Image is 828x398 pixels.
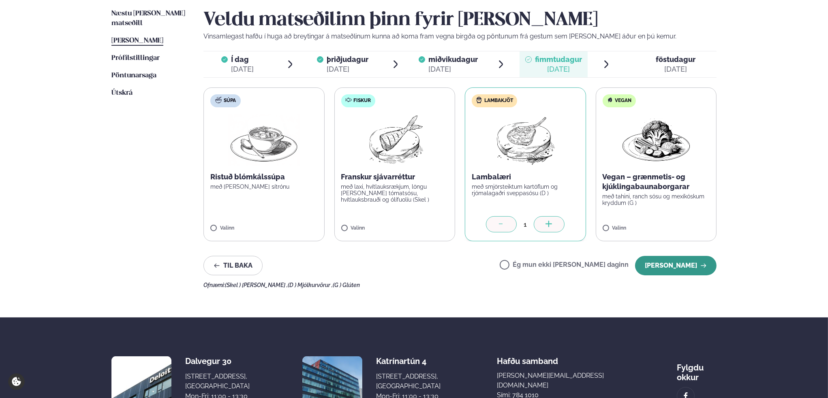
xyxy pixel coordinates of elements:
div: [DATE] [231,64,254,74]
span: fimmtudagur [535,55,582,64]
h2: Veldu matseðilinn þinn fyrir [PERSON_NAME] [203,9,717,32]
div: 1 [517,220,534,229]
img: Soup.png [228,114,300,166]
span: [PERSON_NAME] [111,37,163,44]
span: Í dag [231,55,254,64]
a: Næstu [PERSON_NAME] matseðill [111,9,187,28]
span: Súpa [224,98,236,104]
span: Fiskur [354,98,371,104]
img: Vegan.svg [607,97,613,103]
div: [DATE] [535,64,582,74]
span: þriðjudagur [327,55,368,64]
p: með [PERSON_NAME] sítrónu [210,183,318,190]
span: miðvikudagur [428,55,478,64]
div: [DATE] [656,64,695,74]
p: Franskur sjávarréttur [341,172,449,182]
button: [PERSON_NAME] [635,256,717,275]
a: [PERSON_NAME] [111,36,163,46]
span: (Skel ) [PERSON_NAME] , [225,282,288,288]
a: Prófílstillingar [111,53,160,63]
img: Fish.png [359,114,430,166]
span: Hafðu samband [497,350,558,366]
img: soup.svg [215,97,222,103]
span: Lambakjöt [484,98,513,104]
span: Útskrá [111,89,133,96]
div: [STREET_ADDRESS], [GEOGRAPHIC_DATA] [376,372,441,391]
div: Ofnæmi: [203,282,717,288]
p: Vegan – grænmetis- og kjúklingabaunaborgarar [603,172,710,192]
img: Vegan.png [620,114,692,166]
p: með smjörsteiktum kartöflum og rjómalagaðri sveppasósu (D ) [472,183,579,196]
p: með laxi, hvítlauksrækjum, löngu [PERSON_NAME] tómatsósu, hvítlauksbrauði og ólífuolíu (Skel ) [341,183,449,203]
a: Pöntunarsaga [111,71,156,81]
p: Vinsamlegast hafðu í huga að breytingar á matseðlinum kunna að koma fram vegna birgða og pöntunum... [203,32,717,41]
img: Lamb.svg [476,97,482,103]
span: Vegan [615,98,632,104]
span: (D ) Mjólkurvörur , [288,282,333,288]
p: með tahini, ranch sósu og mexíkóskum kryddum (G ) [603,193,710,206]
button: Til baka [203,256,263,275]
p: Lambalæri [472,172,579,182]
a: Cookie settings [8,373,25,390]
div: Katrínartún 4 [376,356,441,366]
div: Dalvegur 30 [185,356,250,366]
span: föstudagur [656,55,695,64]
div: [DATE] [327,64,368,74]
p: Ristuð blómkálssúpa [210,172,318,182]
span: Næstu [PERSON_NAME] matseðill [111,10,185,27]
img: fish.svg [345,97,352,103]
a: Útskrá [111,88,133,98]
span: Pöntunarsaga [111,72,156,79]
a: [PERSON_NAME][EMAIL_ADDRESS][DOMAIN_NAME] [497,371,621,390]
img: Lamb-Meat.png [490,114,561,166]
div: [STREET_ADDRESS], [GEOGRAPHIC_DATA] [185,372,250,391]
span: Prófílstillingar [111,55,160,62]
div: [DATE] [428,64,478,74]
div: Fylgdu okkur [677,356,717,382]
span: (G ) Glúten [333,282,360,288]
